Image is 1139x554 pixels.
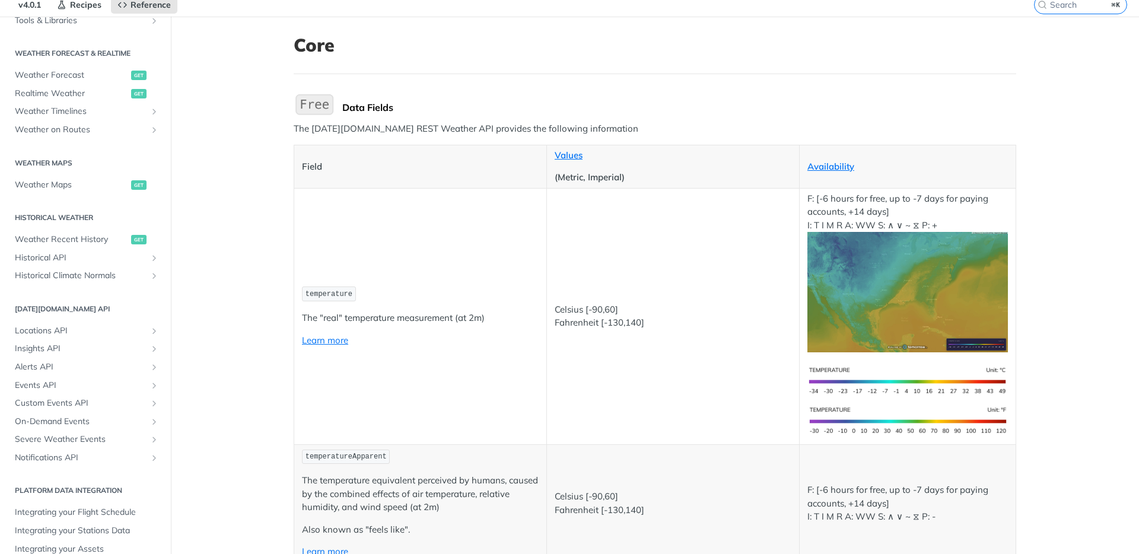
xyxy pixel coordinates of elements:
[149,381,159,390] button: Show subpages for Events API
[149,362,159,372] button: Show subpages for Alerts API
[9,212,162,223] h2: Historical Weather
[149,107,159,116] button: Show subpages for Weather Timelines
[15,343,147,355] span: Insights API
[555,303,791,330] p: Celsius [-90,60] Fahrenheit [-130,140]
[131,180,147,190] span: get
[15,325,147,337] span: Locations API
[9,158,162,168] h2: Weather Maps
[15,397,147,409] span: Custom Events API
[555,490,791,517] p: Celsius [-90,60] Fahrenheit [-130,140]
[9,249,162,267] a: Historical APIShow subpages for Historical API
[294,34,1016,56] h1: Core
[302,474,539,514] p: The temperature equivalent perceived by humans, caused by the combined effects of air temperature...
[807,192,1008,352] p: F: [-6 hours for free, up to -7 days for paying accounts, +14 days] I: T I M R A: WW S: ∧ ∨ ~ ⧖ P: +
[9,413,162,431] a: On-Demand EventsShow subpages for On-Demand Events
[9,231,162,249] a: Weather Recent Historyget
[15,252,147,264] span: Historical API
[131,89,147,98] span: get
[9,358,162,376] a: Alerts APIShow subpages for Alerts API
[306,453,387,461] span: temperatureApparent
[9,66,162,84] a: Weather Forecastget
[807,361,1008,401] img: temperature-si
[9,522,162,540] a: Integrating your Stations Data
[149,344,159,354] button: Show subpages for Insights API
[131,71,147,80] span: get
[149,16,159,26] button: Show subpages for Tools & Libraries
[9,304,162,314] h2: [DATE][DOMAIN_NAME] API
[15,69,128,81] span: Weather Forecast
[807,374,1008,386] span: Expand image
[302,311,539,325] p: The "real" temperature measurement (at 2m)
[302,160,539,174] p: Field
[9,431,162,448] a: Severe Weather EventsShow subpages for Severe Weather Events
[9,340,162,358] a: Insights APIShow subpages for Insights API
[9,121,162,139] a: Weather on RoutesShow subpages for Weather on Routes
[807,401,1008,441] img: temperature-us
[15,380,147,391] span: Events API
[15,88,128,100] span: Realtime Weather
[807,483,1008,524] p: F: [-6 hours for free, up to -7 days for paying accounts, +14 days] I: T I M R A: WW S: ∧ ∨ ~ ⧖ P: -
[15,525,159,537] span: Integrating your Stations Data
[149,271,159,281] button: Show subpages for Historical Climate Normals
[15,270,147,282] span: Historical Climate Normals
[9,48,162,59] h2: Weather Forecast & realtime
[9,394,162,412] a: Custom Events APIShow subpages for Custom Events API
[807,286,1008,297] span: Expand image
[15,124,147,136] span: Weather on Routes
[131,235,147,244] span: get
[9,377,162,394] a: Events APIShow subpages for Events API
[9,12,162,30] a: Tools & LibrariesShow subpages for Tools & Libraries
[342,101,1016,113] div: Data Fields
[15,361,147,373] span: Alerts API
[15,106,147,117] span: Weather Timelines
[149,253,159,263] button: Show subpages for Historical API
[9,449,162,467] a: Notifications APIShow subpages for Notifications API
[15,434,147,445] span: Severe Weather Events
[807,232,1008,352] img: temperature
[9,103,162,120] a: Weather TimelinesShow subpages for Weather Timelines
[149,125,159,135] button: Show subpages for Weather on Routes
[9,504,162,521] a: Integrating your Flight Schedule
[306,290,352,298] span: temperature
[149,399,159,408] button: Show subpages for Custom Events API
[15,452,147,464] span: Notifications API
[9,267,162,285] a: Historical Climate NormalsShow subpages for Historical Climate Normals
[15,507,159,518] span: Integrating your Flight Schedule
[15,179,128,191] span: Weather Maps
[15,234,128,246] span: Weather Recent History
[149,326,159,336] button: Show subpages for Locations API
[15,15,147,27] span: Tools & Libraries
[555,149,583,161] a: Values
[149,435,159,444] button: Show subpages for Severe Weather Events
[302,523,539,537] p: Also known as "feels like".
[302,335,348,346] a: Learn more
[9,176,162,194] a: Weather Mapsget
[294,122,1016,136] p: The [DATE][DOMAIN_NAME] REST Weather API provides the following information
[555,171,791,184] p: (Metric, Imperial)
[149,453,159,463] button: Show subpages for Notifications API
[807,161,854,172] a: Availability
[807,414,1008,425] span: Expand image
[9,485,162,496] h2: Platform DATA integration
[15,416,147,428] span: On-Demand Events
[149,417,159,426] button: Show subpages for On-Demand Events
[9,322,162,340] a: Locations APIShow subpages for Locations API
[9,85,162,103] a: Realtime Weatherget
